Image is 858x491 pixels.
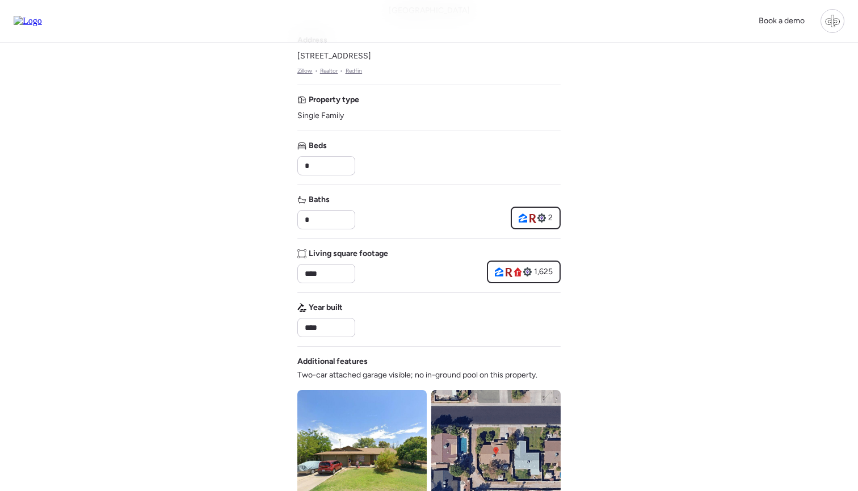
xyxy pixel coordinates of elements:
[297,110,344,121] span: Single Family
[340,66,343,75] span: •
[309,194,330,205] span: Baths
[309,140,327,152] span: Beds
[297,66,313,75] a: Zillow
[759,16,805,26] span: Book a demo
[14,16,42,26] img: Logo
[297,51,371,62] span: [STREET_ADDRESS]
[297,370,537,381] span: Two-car attached garage visible; no in-ground pool on this property.
[309,94,359,106] span: Property type
[320,66,338,75] a: Realtor
[309,248,388,259] span: Living square footage
[346,66,363,75] a: Redfin
[548,212,553,224] span: 2
[315,66,318,75] span: •
[309,302,343,313] span: Year built
[534,266,553,278] span: 1,625
[297,356,368,367] span: Additional features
